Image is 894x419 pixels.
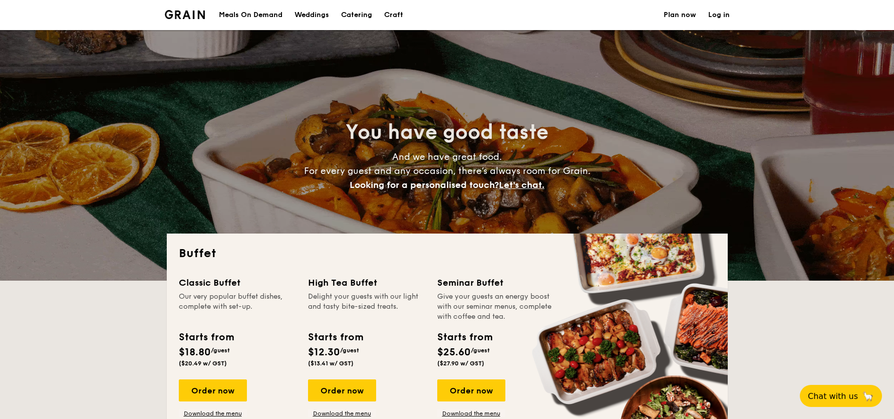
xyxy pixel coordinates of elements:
span: ($20.49 w/ GST) [179,360,227,367]
span: $12.30 [308,346,340,358]
span: 🦙 [862,390,874,402]
div: Order now [308,379,376,401]
div: Seminar Buffet [437,276,554,290]
span: $25.60 [437,346,471,358]
span: You have good taste [346,120,548,144]
span: Let's chat. [499,179,544,190]
h2: Buffet [179,246,716,262]
div: High Tea Buffet [308,276,425,290]
div: Starts from [179,330,233,345]
div: Our very popular buffet dishes, complete with set-up. [179,292,296,322]
a: Download the menu [308,409,376,417]
span: /guest [471,347,490,354]
img: Grain [165,10,205,19]
a: Download the menu [437,409,505,417]
span: Looking for a personalised touch? [350,179,499,190]
span: /guest [211,347,230,354]
a: Download the menu [179,409,247,417]
span: Chat with us [808,391,858,401]
div: Classic Buffet [179,276,296,290]
div: Order now [437,379,505,401]
span: /guest [340,347,359,354]
a: Logotype [165,10,205,19]
div: Order now [179,379,247,401]
span: ($13.41 w/ GST) [308,360,354,367]
div: Delight your guests with our light and tasty bite-sized treats. [308,292,425,322]
span: ($27.90 w/ GST) [437,360,484,367]
div: Starts from [437,330,492,345]
button: Chat with us🦙 [800,385,882,407]
div: Starts from [308,330,363,345]
div: Give your guests an energy boost with our seminar menus, complete with coffee and tea. [437,292,554,322]
span: $18.80 [179,346,211,358]
span: And we have great food. For every guest and any occasion, there’s always room for Grain. [304,151,590,190]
